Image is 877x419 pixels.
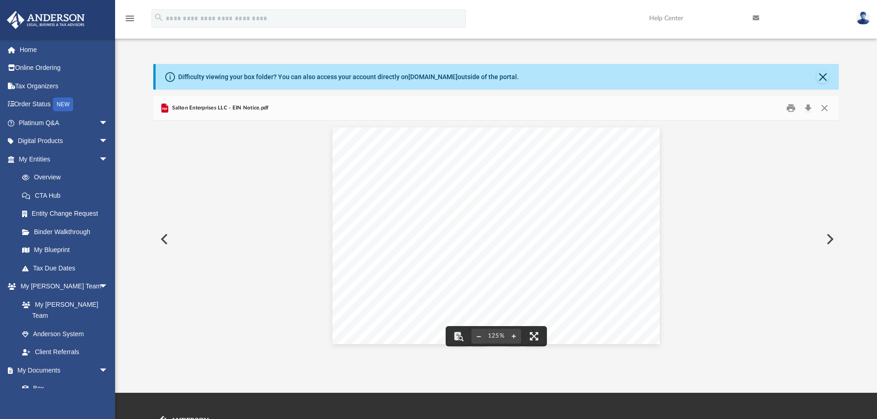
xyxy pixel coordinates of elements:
[99,114,117,132] span: arrow_drop_down
[816,101,833,115] button: Close
[524,326,544,346] button: Enter fullscreen
[13,325,117,343] a: Anderson System
[471,326,486,346] button: Zoom out
[6,150,122,168] a: My Entitiesarrow_drop_down
[154,12,164,23] i: search
[13,343,117,362] a: Client Referrals
[153,226,174,252] button: Previous File
[53,98,73,111] div: NEW
[448,326,469,346] button: Toggle findbar
[13,259,122,277] a: Tax Due Dates
[13,186,122,205] a: CTA Hub
[99,132,117,151] span: arrow_drop_down
[506,326,521,346] button: Zoom in
[13,241,117,259] a: My Blueprint
[6,114,122,132] a: Platinum Q&Aarrow_drop_down
[6,361,117,379] a: My Documentsarrow_drop_down
[6,59,122,77] a: Online Ordering
[6,132,122,150] a: Digital Productsarrow_drop_down
[153,121,839,358] div: Document Viewer
[332,121,659,351] div: Page 1
[408,73,458,80] a: [DOMAIN_NAME]
[13,295,113,325] a: My [PERSON_NAME] Team
[153,96,839,358] div: Preview
[13,379,113,398] a: Box
[4,11,87,29] img: Anderson Advisors Platinum Portal
[153,121,839,358] div: File preview
[6,77,122,95] a: Tax Organizers
[13,205,122,223] a: Entity Change Request
[6,277,117,296] a: My [PERSON_NAME] Teamarrow_drop_down
[6,40,122,59] a: Home
[178,72,519,82] div: Difficulty viewing your box folder? You can also access your account directly on outside of the p...
[124,13,135,24] i: menu
[800,101,816,115] button: Download
[13,168,122,187] a: Overview
[819,226,839,252] button: Next File
[99,361,117,380] span: arrow_drop_down
[782,101,800,115] button: Print
[13,223,122,241] a: Binder Walkthrough
[6,95,122,114] a: Order StatusNEW
[99,277,117,296] span: arrow_drop_down
[124,17,135,24] a: menu
[170,104,269,112] span: Salton Enterprises LLC - EIN Notice.pdf
[816,70,829,83] button: Close
[856,11,870,25] img: User Pic
[486,333,506,339] div: Current zoom level
[99,150,117,169] span: arrow_drop_down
